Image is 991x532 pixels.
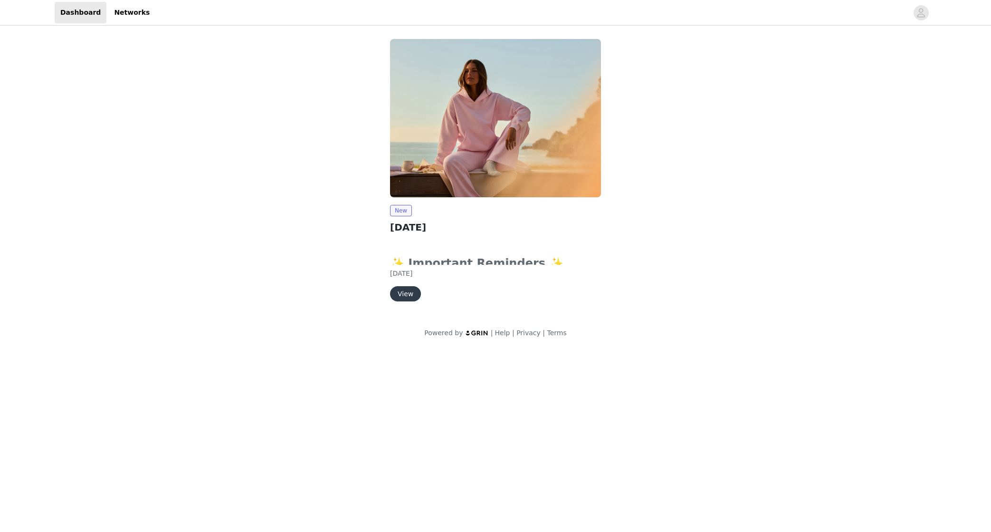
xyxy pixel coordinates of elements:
h2: [DATE] [390,220,601,234]
span: | [491,329,493,337]
a: Privacy [516,329,541,337]
img: logo [465,330,489,336]
span: | [512,329,515,337]
strong: ✨ Important Reminders ✨ [390,257,570,270]
span: Powered by [424,329,463,337]
img: Fabletics [390,39,601,197]
span: | [543,329,545,337]
a: Help [495,329,510,337]
button: View [390,286,421,301]
span: New [390,205,412,216]
a: Terms [547,329,566,337]
span: [DATE] [390,270,412,277]
div: avatar [916,5,925,20]
a: Networks [108,2,155,23]
a: View [390,290,421,298]
a: Dashboard [55,2,106,23]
